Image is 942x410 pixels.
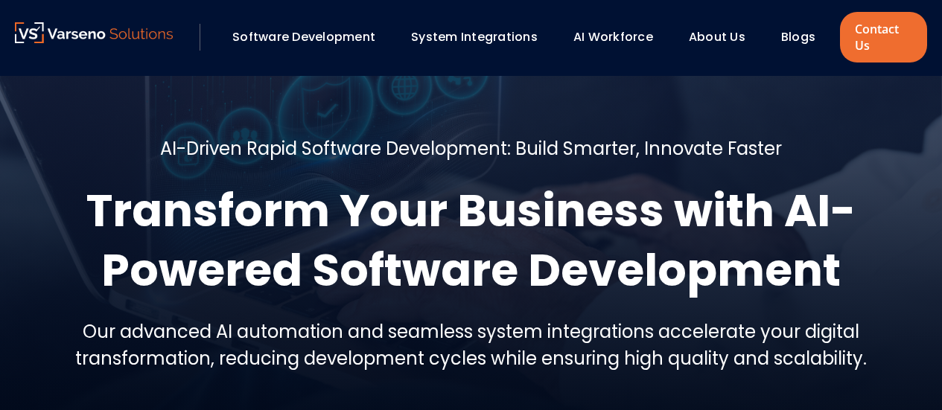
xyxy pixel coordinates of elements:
h5: Our advanced AI automation and seamless system integrations accelerate your digital transformatio... [15,318,927,372]
a: Blogs [781,28,815,45]
img: Varseno Solutions – Product Engineering & IT Services [15,22,173,43]
h5: AI-Driven Rapid Software Development: Build Smarter, Innovate Faster [160,135,782,162]
div: Blogs [774,25,836,50]
a: Software Development [232,28,375,45]
a: About Us [689,28,745,45]
div: System Integrations [404,25,558,50]
a: Contact Us [840,12,927,63]
div: Software Development [225,25,396,50]
div: AI Workforce [566,25,674,50]
div: About Us [681,25,766,50]
h1: Transform Your Business with AI-Powered Software Development [15,181,927,300]
a: System Integrations [411,28,538,45]
a: Varseno Solutions – Product Engineering & IT Services [15,22,173,52]
a: AI Workforce [573,28,653,45]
